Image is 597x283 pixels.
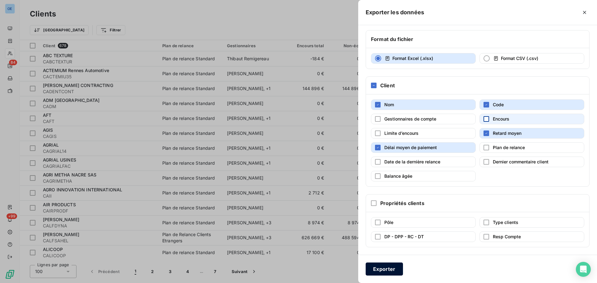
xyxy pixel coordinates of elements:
span: Date de la dernière relance [384,159,440,164]
button: Pôle [371,217,476,228]
button: Format Excel (.xlsx) [371,53,476,64]
span: Encours [493,116,509,121]
span: Pôle [384,220,393,225]
span: Nom [384,102,394,107]
button: Format CSV (.csv) [479,53,584,64]
button: DP - DPP - RC - DT [371,231,476,242]
div: Open Intercom Messenger [576,262,591,277]
button: Date de la dernière relance [371,157,476,167]
h6: Client [380,82,395,89]
button: Encours [479,114,584,124]
button: Limite d’encours [371,128,476,139]
span: Format CSV (.csv) [501,56,538,61]
span: Délai moyen de paiement [384,145,437,150]
button: Délai moyen de paiement [371,142,476,153]
span: Limite d’encours [384,130,419,136]
button: Type clients [479,217,584,228]
h6: Propriétés clients [380,199,424,207]
span: Code [493,102,504,107]
button: Code [479,99,584,110]
button: Retard moyen [479,128,584,139]
h6: Format du fichier [371,35,414,43]
span: Dernier commentaire client [493,159,548,164]
button: Nom [371,99,476,110]
button: Exporter [366,262,403,276]
span: Retard moyen [493,130,521,136]
button: Balance âgée [371,171,476,181]
span: DP - DPP - RC - DT [384,234,424,239]
button: Plan de relance [479,142,584,153]
span: Gestionnaires de compte [384,116,436,121]
span: Type clients [493,220,518,225]
span: Resp Compte [493,234,521,239]
span: Balance âgée [384,173,412,179]
button: Gestionnaires de compte [371,114,476,124]
button: Dernier commentaire client [479,157,584,167]
span: Format Excel (.xlsx) [392,56,433,61]
h5: Exporter les données [366,8,424,17]
span: Plan de relance [493,145,525,150]
button: Resp Compte [479,231,584,242]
